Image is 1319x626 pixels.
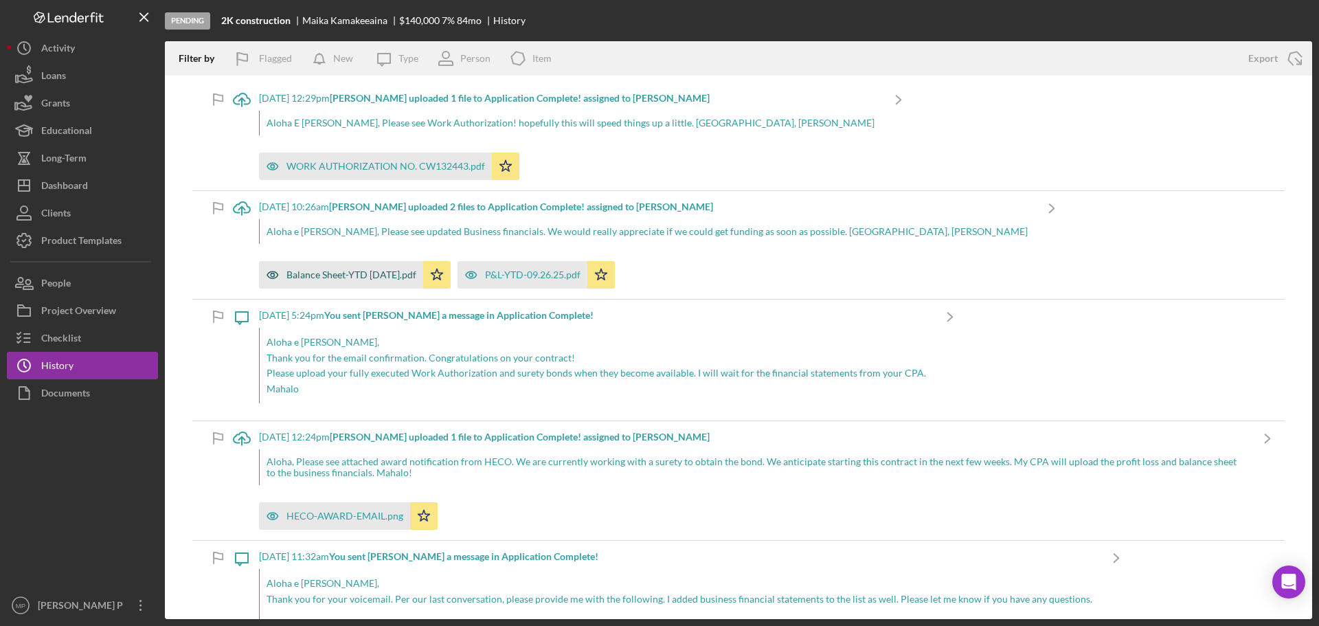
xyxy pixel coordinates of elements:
[41,324,81,355] div: Checklist
[7,227,158,254] button: Product Templates
[259,432,1250,443] div: [DATE] 12:24pm
[41,144,87,175] div: Long-Term
[324,309,594,321] b: You sent [PERSON_NAME] a message in Application Complete!
[259,111,881,135] div: Aloha E [PERSON_NAME], Please see Work Authorization! hopefully this will speed things up a littl...
[41,379,90,410] div: Documents
[41,269,71,300] div: People
[259,45,292,72] div: Flagged
[330,431,710,443] b: [PERSON_NAME] uploaded 1 file to Application Complete! assigned to [PERSON_NAME]
[41,297,116,328] div: Project Overview
[7,62,158,89] button: Loans
[267,366,926,381] p: Please upload your fully executed Work Authorization and surety bonds when they become available....
[225,45,306,72] button: Flagged
[7,89,158,117] button: Grants
[7,199,158,227] button: Clients
[267,576,1092,591] p: Aloha e [PERSON_NAME],
[41,117,92,148] div: Educational
[302,15,399,26] div: Maika Kamakeeaina
[398,53,418,64] div: Type
[259,93,881,104] div: [DATE] 12:29pm
[1248,45,1278,72] div: Export
[7,297,158,324] button: Project Overview
[259,261,451,289] button: Balance Sheet-YTD [DATE].pdf
[41,89,70,120] div: Grants
[41,227,122,258] div: Product Templates
[442,15,455,26] div: 7 %
[165,12,210,30] div: Pending
[286,269,416,280] div: Balance Sheet-YTD [DATE].pdf
[259,502,438,530] button: HECO-AWARD-EMAIL.png
[225,191,1069,299] a: [DATE] 10:26am[PERSON_NAME] uploaded 2 files to Application Complete! assigned to [PERSON_NAME]Al...
[225,421,1285,540] a: [DATE] 12:24pm[PERSON_NAME] uploaded 1 file to Application Complete! assigned to [PERSON_NAME]Alo...
[267,335,926,350] p: Aloha e [PERSON_NAME],
[41,34,75,65] div: Activity
[532,53,552,64] div: Item
[16,602,25,610] text: MP
[485,269,580,280] div: P&L-YTD-09.26.25.pdf
[493,15,526,26] div: History
[7,117,158,144] button: Educational
[259,310,933,321] div: [DATE] 5:24pm
[7,324,158,352] button: Checklist
[1235,45,1312,72] button: Export
[7,379,158,407] button: Documents
[306,45,367,72] button: New
[225,82,916,190] a: [DATE] 12:29pm[PERSON_NAME] uploaded 1 file to Application Complete! assigned to [PERSON_NAME]Alo...
[41,62,66,93] div: Loans
[41,352,74,383] div: History
[7,592,158,619] button: MP[PERSON_NAME] P
[7,144,158,172] button: Long-Term
[267,381,926,396] p: Mahalo
[41,172,88,203] div: Dashboard
[7,352,158,379] button: History
[34,592,124,623] div: [PERSON_NAME] P
[259,201,1035,212] div: [DATE] 10:26am
[259,449,1250,485] div: Aloha, Please see attached award notification from HECO. We are currently working with a surety t...
[329,201,713,212] b: [PERSON_NAME] uploaded 2 files to Application Complete! assigned to [PERSON_NAME]
[333,45,353,72] div: New
[225,300,967,421] a: [DATE] 5:24pmYou sent [PERSON_NAME] a message in Application Complete!Aloha e [PERSON_NAME],Thank...
[259,153,519,180] button: WORK AUTHORIZATION NO. CW132443.pdf
[7,269,158,297] button: People
[330,92,710,104] b: [PERSON_NAME] uploaded 1 file to Application Complete! assigned to [PERSON_NAME]
[41,199,71,230] div: Clients
[1272,566,1305,599] div: Open Intercom Messenger
[458,261,615,289] button: P&L-YTD-09.26.25.pdf
[259,551,1099,562] div: [DATE] 11:32am
[267,350,926,366] p: Thank you for the email confirmation. Congratulations on your contract!
[329,550,598,562] b: You sent [PERSON_NAME] a message in Application Complete!
[286,161,485,172] div: WORK AUTHORIZATION NO. CW132443.pdf
[221,15,291,26] b: 2K construction
[179,53,225,64] div: Filter by
[7,34,158,62] button: Activity
[460,53,491,64] div: Person
[399,14,440,26] span: $140,000
[267,592,1092,607] p: Thank you for your voicemail. Per our last conversation, please provide me with the following. I ...
[457,15,482,26] div: 84 mo
[7,172,158,199] button: Dashboard
[286,511,403,522] div: HECO-AWARD-EMAIL.png
[259,219,1035,244] div: Aloha e [PERSON_NAME], Please see updated Business financials. We would really appreciate if we c...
